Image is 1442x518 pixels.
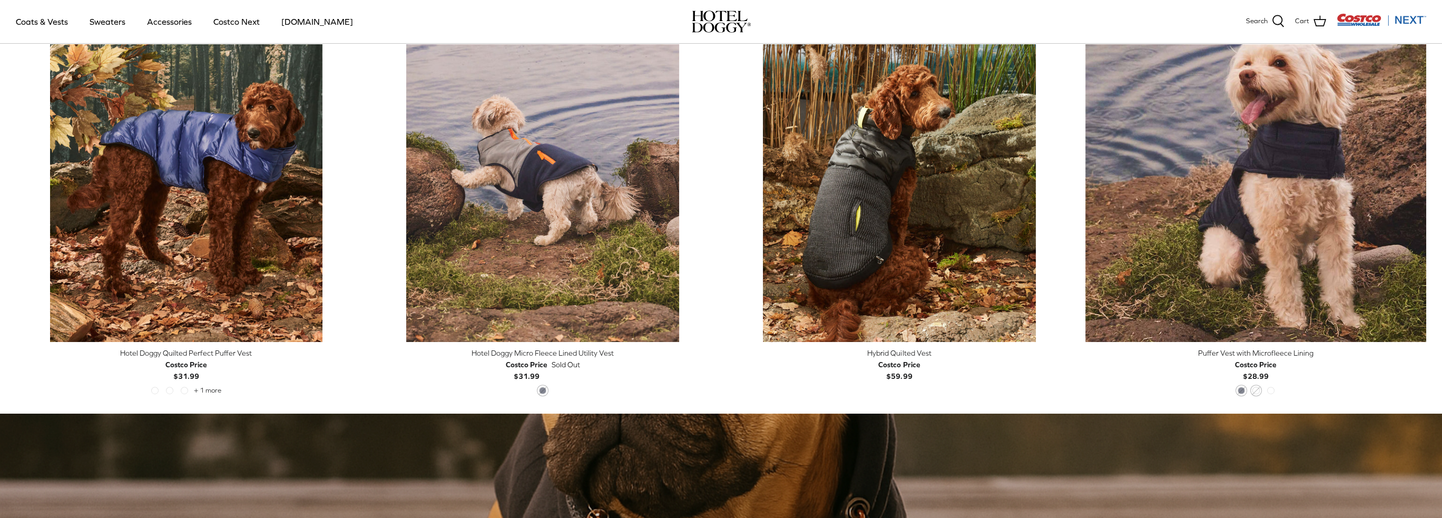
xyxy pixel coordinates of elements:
div: Costco Price [506,359,547,370]
a: Puffer Vest with Microfleece Lining Costco Price$28.99 [1085,347,1426,383]
a: Hybrid Quilted Vest [729,1,1070,342]
img: Costco Next [1337,13,1426,26]
img: hoteldoggycom [692,11,751,33]
a: Search [1246,15,1284,28]
a: Costco Next [204,4,269,40]
div: Costco Price [878,359,920,370]
b: $28.99 [1235,359,1277,380]
b: $31.99 [506,359,547,380]
a: Puffer Vest with Microfleece Lining [1085,1,1426,342]
div: Hotel Doggy Quilted Perfect Puffer Vest [16,347,357,359]
a: Coats & Vests [6,4,77,40]
a: [DOMAIN_NAME] [272,4,362,40]
a: Accessories [138,4,201,40]
span: Sold Out [552,359,580,370]
span: + 1 more [194,387,221,394]
div: Hybrid Quilted Vest [729,347,1070,359]
div: Costco Price [165,359,207,370]
a: Hotel Doggy Micro Fleece Lined Utility Vest [372,1,713,342]
a: Hotel Doggy Quilted Perfect Puffer Vest [16,1,357,342]
div: Puffer Vest with Microfleece Lining [1085,347,1426,359]
a: Hotel Doggy Quilted Perfect Puffer Vest Costco Price$31.99 [16,347,357,383]
a: Hotel Doggy Micro Fleece Lined Utility Vest Costco Price$31.99 Sold Out [372,347,713,383]
a: Cart [1295,15,1326,28]
a: Visit Costco Next [1337,20,1426,28]
div: Costco Price [1235,359,1277,370]
span: Cart [1295,16,1309,27]
a: Hybrid Quilted Vest Costco Price$59.99 [729,347,1070,383]
b: $31.99 [165,359,207,380]
a: Sweaters [80,4,135,40]
a: hoteldoggy.com hoteldoggycom [692,11,751,33]
div: Hotel Doggy Micro Fleece Lined Utility Vest [372,347,713,359]
b: $59.99 [878,359,920,380]
span: Search [1246,16,1268,27]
